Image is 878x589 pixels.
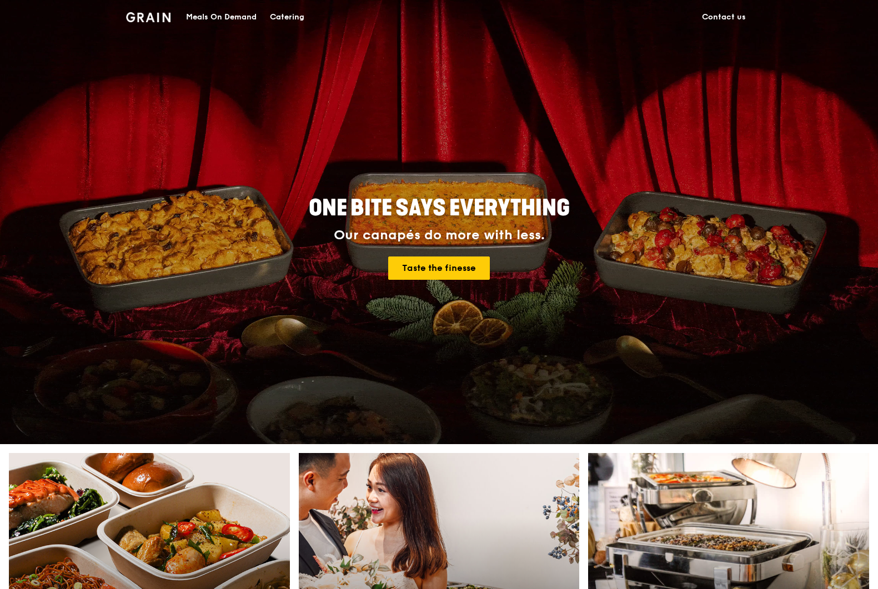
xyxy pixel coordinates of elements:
[263,1,311,34] a: Catering
[309,195,570,221] span: ONE BITE SAYS EVERYTHING
[126,12,171,22] img: Grain
[186,1,257,34] div: Meals On Demand
[388,256,490,280] a: Taste the finesse
[695,1,752,34] a: Contact us
[239,228,639,243] div: Our canapés do more with less.
[270,1,304,34] div: Catering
